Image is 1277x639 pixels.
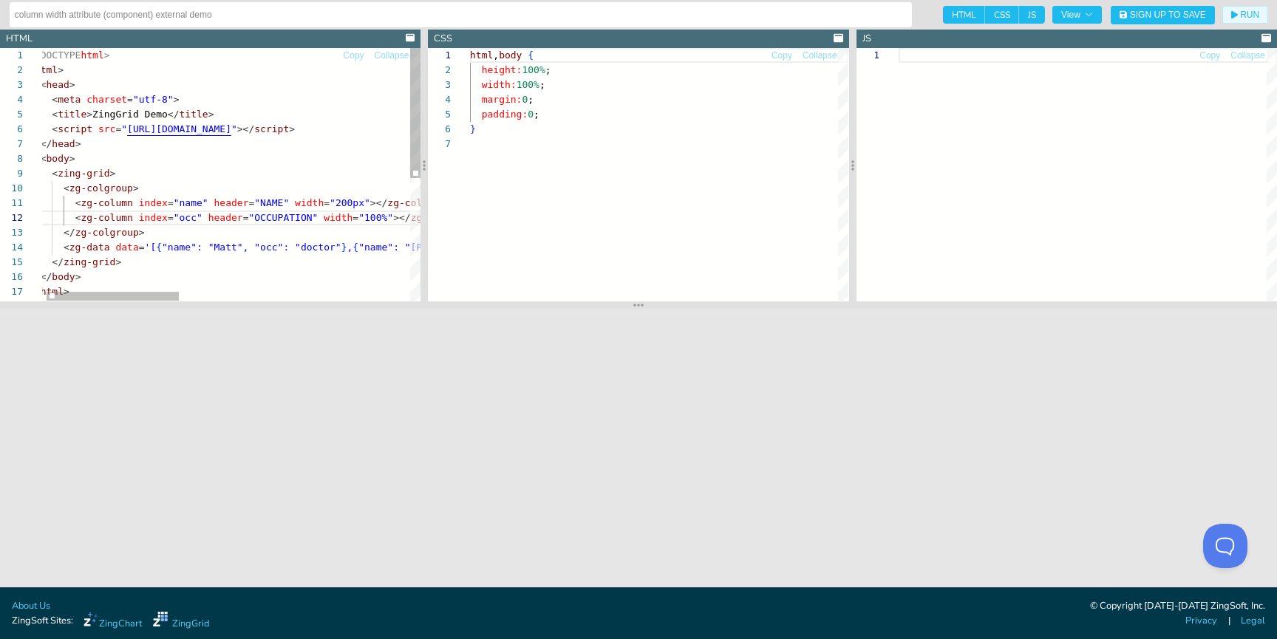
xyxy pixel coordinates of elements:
button: Sign Up to Save [1111,6,1215,24]
span: { [156,242,162,253]
span: ></ [237,123,254,134]
span: "name": "Matt", "occ": "doctor" [162,242,341,253]
span: head [46,79,69,90]
div: HTML [6,32,33,46]
div: 1 [857,48,879,63]
span: > [133,182,139,194]
span: "OCCUPATION" [248,212,318,223]
span: > [104,49,110,61]
span: { [353,242,358,253]
span: > [69,79,75,90]
span: </ [41,138,52,149]
span: zg-colgroup [75,227,139,238]
div: 4 [428,92,451,107]
button: View [1052,6,1102,24]
span: </ [168,109,180,120]
span: width [324,212,353,223]
span: ; [539,79,545,90]
span: > [86,109,92,120]
span: " [121,123,127,134]
span: > [75,138,81,149]
span: > [174,94,180,105]
span: head [52,138,75,149]
span: zg-column [81,197,132,208]
span: | [1228,614,1230,628]
span: index [139,212,168,223]
span: < [64,242,69,253]
span: </ [64,227,75,238]
a: ZingGrid [153,612,209,631]
span: , [347,242,353,253]
span: RUN [1240,10,1259,19]
div: 1 [428,48,451,63]
div: 2 [428,63,451,78]
span: data [115,242,138,253]
span: < [41,79,47,90]
span: < [52,168,58,179]
span: 0 [522,94,528,105]
a: ZingChart [84,612,142,631]
span: 0 [528,109,534,120]
span: zg-colgroup [69,182,133,194]
span: = [127,94,133,105]
span: = [168,197,174,208]
span: script [58,123,92,134]
span: Collapse [375,51,409,60]
span: " [231,123,237,134]
span: "name": "[PERSON_NAME]", "occ": "teacher" [358,242,596,253]
span: < [75,212,81,223]
span: html [35,64,58,75]
span: > [69,153,75,164]
a: Privacy [1185,614,1217,628]
span: "occ" [174,212,202,223]
span: = [139,242,145,253]
a: About Us [12,599,50,613]
span: charset [86,94,127,105]
span: html [81,49,103,61]
span: = [353,212,358,223]
span: script [254,123,289,134]
span: ZingSoft Sites: [12,614,73,628]
span: = [248,197,254,208]
span: title [180,109,208,120]
button: Copy [771,49,793,63]
span: height: [482,64,522,75]
div: 6 [428,122,451,137]
span: Copy [772,51,792,60]
button: Copy [1199,49,1221,63]
div: JS [862,32,871,46]
span: > [289,123,295,134]
span: { [528,49,534,61]
span: > [110,168,116,179]
span: > [75,271,81,282]
span: body [52,271,75,282]
span: > [64,286,69,297]
span: zing-grid [64,256,115,267]
div: 5 [428,107,451,122]
span: ; [545,64,551,75]
span: 100% [517,79,539,90]
span: ZingGrid Demo [92,109,168,120]
span: } [470,123,476,134]
span: body [46,153,69,164]
span: </ [52,256,64,267]
span: [URL][DOMAIN_NAME] [127,123,231,134]
span: ; [534,109,539,120]
div: checkbox-group [943,6,1045,24]
span: 100% [522,64,545,75]
span: header [208,212,243,223]
button: Copy [343,49,365,63]
span: JS [1019,6,1045,24]
span: "100%" [358,212,393,223]
div: 7 [428,137,451,151]
span: "utf-8" [133,94,174,105]
span: = [168,212,174,223]
span: , [494,49,500,61]
span: </ [41,271,52,282]
span: "NAME" [254,197,289,208]
span: <!DOCTYPE [29,49,81,61]
span: < [52,94,58,105]
span: width [295,197,324,208]
span: < [75,197,81,208]
span: > [139,227,145,238]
